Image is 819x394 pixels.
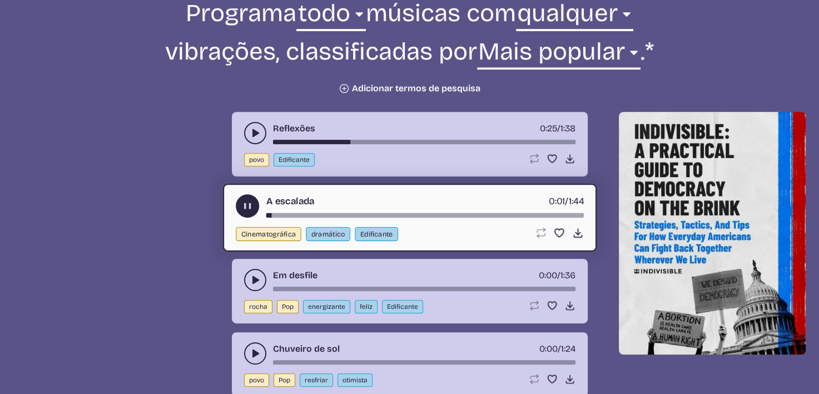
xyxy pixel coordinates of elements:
[539,270,557,280] span: temporizador
[244,269,266,291] button: alternar entre reproduzir e pausar
[561,343,575,354] span: 1:24
[244,342,266,365] button: alternar entre reproduzir e pausar
[547,300,558,311] button: Favorito
[273,342,340,356] a: Chuveiro de sol
[273,140,575,144] div: barra de tempo de música
[529,300,540,311] button: Laço
[337,373,373,387] button: otimista
[339,83,480,94] button: Adicionar termos de pesquisa
[641,37,645,66] font: .
[244,373,269,387] button: povo
[273,287,575,291] div: barra de tempo de música
[274,153,315,166] button: Edificante
[300,373,333,387] button: resfriar
[568,195,583,206] span: 1:44
[539,269,575,282] div: /
[306,227,350,241] button: dramático
[529,373,540,385] button: Laço
[548,195,564,206] span: temporizador
[274,373,295,387] button: Pop
[539,343,558,354] span: temporizador
[266,213,583,218] div: barra de tempo de música
[273,360,575,365] div: barra de tempo de música
[529,153,540,164] button: Laço
[273,122,315,135] a: Reflexões
[244,153,269,166] button: povo
[303,300,350,313] button: energizante
[547,153,558,164] button: Favorito
[273,269,317,282] a: Em desfile
[266,194,314,208] a: A escalada
[477,36,641,74] select: Classificação
[382,300,423,313] button: Edificante
[539,342,575,356] div: /
[619,112,806,354] img: Help save our democracy!
[548,194,583,208] div: /
[553,227,565,239] button: Favorito
[165,37,477,66] font: vibrações, classificadas por
[244,122,266,144] button: alternar entre reproduzir e pausar
[560,270,575,280] span: 1:36
[534,227,546,239] button: Laço
[547,373,558,385] button: Favorito
[352,84,480,93] font: Adicionar termos de pesquisa
[540,123,557,134] span: temporizador
[540,122,575,135] div: /
[236,227,301,241] button: Cinematográfica
[560,123,575,134] span: 1:38
[277,300,299,313] button: Pop
[355,300,378,313] button: feliz
[355,227,398,241] button: Edificante
[244,300,272,313] button: rocha
[236,194,259,218] button: alternar entre reproduzir e pausar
